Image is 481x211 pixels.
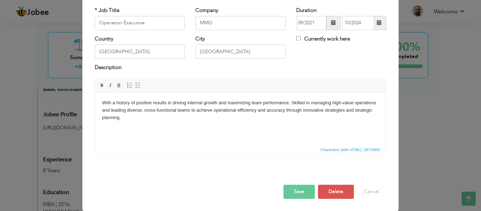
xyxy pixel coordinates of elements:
[95,7,119,14] label: * Job Title
[318,185,354,199] button: Delete
[134,81,142,89] a: Insert/Remove Bulleted List
[296,36,301,41] input: Currently work here
[95,35,113,43] label: Country
[357,185,386,199] button: Cancel
[319,147,382,153] div: Statistics
[296,7,317,14] label: Duration
[95,64,121,72] label: Description
[115,81,123,89] a: Underline
[296,35,350,43] label: Currently work here
[195,7,218,14] label: Company
[195,35,205,43] label: City
[95,92,386,145] iframe: Rich Text Editor, workEditor
[319,147,381,153] span: Characters (with HTML): 287/4000
[98,81,106,89] a: Bold
[107,81,114,89] a: Italic
[283,185,315,199] button: Save
[296,16,326,30] input: From
[126,81,133,89] a: Insert/Remove Numbered List
[342,16,374,30] input: Present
